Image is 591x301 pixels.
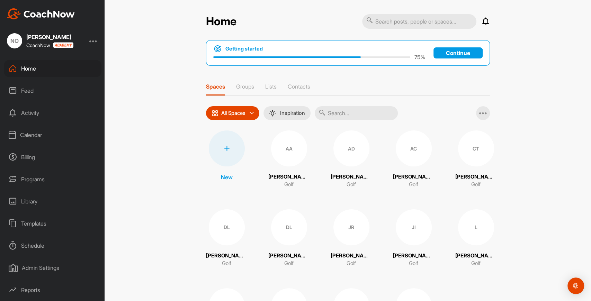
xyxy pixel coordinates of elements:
p: [PERSON_NAME] [331,252,372,260]
p: Golf [471,181,481,189]
div: AA [271,130,307,166]
p: Spaces [206,83,225,90]
a: JI[PERSON_NAME]Golf [393,209,435,267]
a: JR[PERSON_NAME]Golf [331,209,372,267]
div: DL [271,209,307,245]
div: Templates [4,215,101,232]
div: Calendar [4,126,101,144]
div: Activity [4,104,101,121]
p: Lists [265,83,277,90]
div: Library [4,193,101,210]
p: [PERSON_NAME] [393,252,435,260]
p: [PERSON_NAME] [331,173,372,181]
div: Admin Settings [4,259,101,276]
div: [PERSON_NAME] [26,34,73,40]
p: [PERSON_NAME] [268,252,310,260]
a: AC[PERSON_NAME]Golf [393,130,435,189]
div: Open Intercom Messenger [567,277,584,294]
p: [PERSON_NAME] [393,173,435,181]
img: bullseye [213,45,222,53]
p: Golf [347,259,356,267]
div: AD [333,130,369,166]
a: DL[PERSON_NAME]Golf [268,209,310,267]
a: AD[PERSON_NAME]Golf [331,130,372,189]
div: Home [4,60,101,77]
div: DL [209,209,245,245]
div: Feed [4,82,101,99]
div: JR [333,209,369,245]
p: Golf [222,259,231,267]
img: icon [212,110,218,117]
div: NO [7,33,22,48]
img: CoachNow acadmey [53,42,73,48]
div: Programs [4,171,101,188]
div: Billing [4,148,101,166]
p: [PERSON_NAME] [268,173,310,181]
img: menuIcon [269,110,276,117]
a: L[PERSON_NAME]Golf [455,209,497,267]
input: Search posts, people or spaces... [362,14,476,29]
p: All Spaces [221,110,245,116]
p: Contacts [288,83,310,90]
p: Golf [471,259,481,267]
a: CT[PERSON_NAME]Golf [455,130,497,189]
p: Golf [347,181,356,189]
h2: Home [206,15,236,28]
p: [PERSON_NAME] [455,173,497,181]
p: Golf [409,259,418,267]
p: [PERSON_NAME] [455,252,497,260]
div: JI [396,209,432,245]
div: Schedule [4,237,101,254]
p: Groups [236,83,254,90]
p: Inspiration [280,110,305,116]
a: Continue [433,47,483,58]
p: 75 % [414,53,425,61]
a: DL[PERSON_NAME]Golf [206,209,248,267]
div: CT [458,130,494,166]
p: Golf [284,181,294,189]
a: AA[PERSON_NAME]Golf [268,130,310,189]
input: Search... [315,106,398,120]
p: Golf [284,259,294,267]
p: New [221,173,233,181]
p: [PERSON_NAME] [206,252,248,260]
div: CoachNow [26,42,73,48]
h1: Getting started [225,45,263,53]
img: CoachNow [7,8,75,19]
div: AC [396,130,432,166]
p: Golf [409,181,418,189]
div: L [458,209,494,245]
div: Reports [4,281,101,299]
